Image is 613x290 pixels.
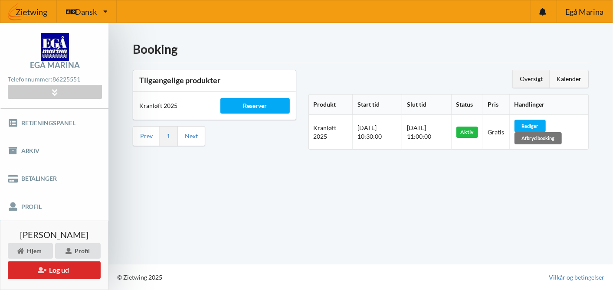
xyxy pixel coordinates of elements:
[167,132,170,140] a: 1
[140,132,153,140] a: Prev
[513,70,550,88] div: Oversigt
[483,94,509,115] th: Pris
[565,8,603,16] span: Egå Marina
[515,120,546,132] div: Rediger
[41,33,69,61] img: logo
[352,94,402,115] th: Start tid
[20,230,89,239] span: [PERSON_NAME]
[550,70,588,88] div: Kalender
[30,61,80,69] div: Egå Marina
[402,94,451,115] th: Slut tid
[515,132,562,144] div: Afbryd booking
[509,94,588,115] th: Handlinger
[549,273,604,282] a: Vilkår og betingelser
[314,124,337,140] span: Kranløft 2025
[8,74,102,85] div: Telefonnummer:
[55,243,101,259] div: Profil
[357,124,382,140] span: [DATE] 10:30:00
[407,124,431,140] span: [DATE] 11:00:00
[8,243,53,259] div: Hjem
[488,128,505,136] span: Gratis
[451,94,483,115] th: Status
[133,95,214,116] div: Kranløft 2025
[139,75,290,85] h3: Tilgængelige produkter
[185,132,198,140] a: Next
[220,98,289,114] div: Reserver
[456,127,478,138] div: Aktiv
[52,75,80,83] strong: 86225551
[309,94,353,115] th: Produkt
[133,41,589,57] h1: Booking
[8,261,101,279] button: Log ud
[75,8,97,16] span: Dansk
